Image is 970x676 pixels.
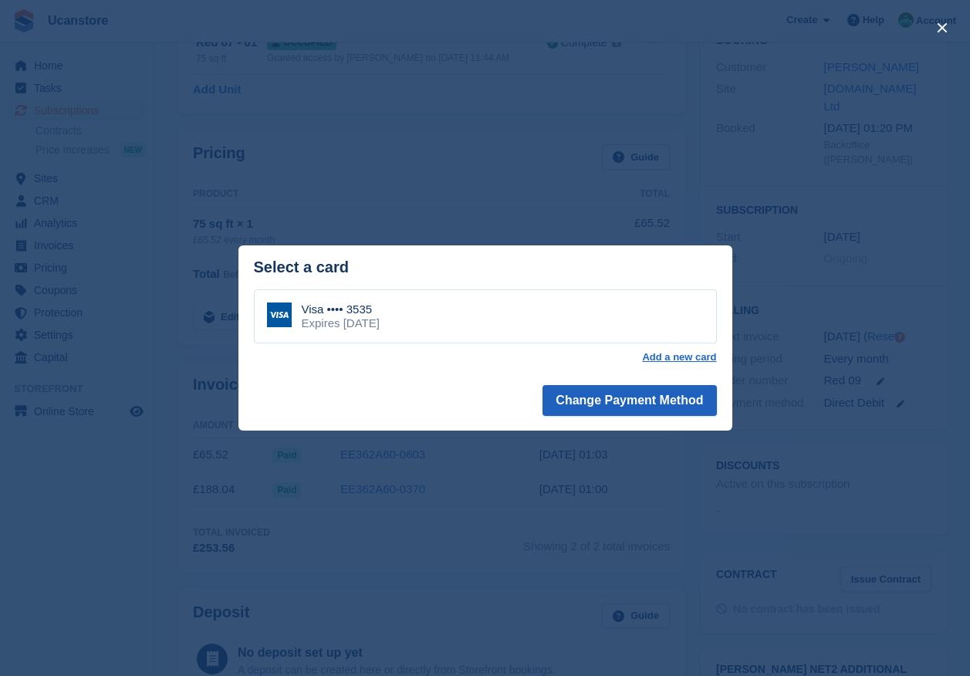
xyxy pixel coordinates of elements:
[302,303,380,316] div: Visa •••• 3535
[542,385,716,416] button: Change Payment Method
[642,351,716,363] a: Add a new card
[302,316,380,330] div: Expires [DATE]
[254,259,717,276] div: Select a card
[930,15,955,40] button: close
[267,303,292,327] img: Visa Logo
